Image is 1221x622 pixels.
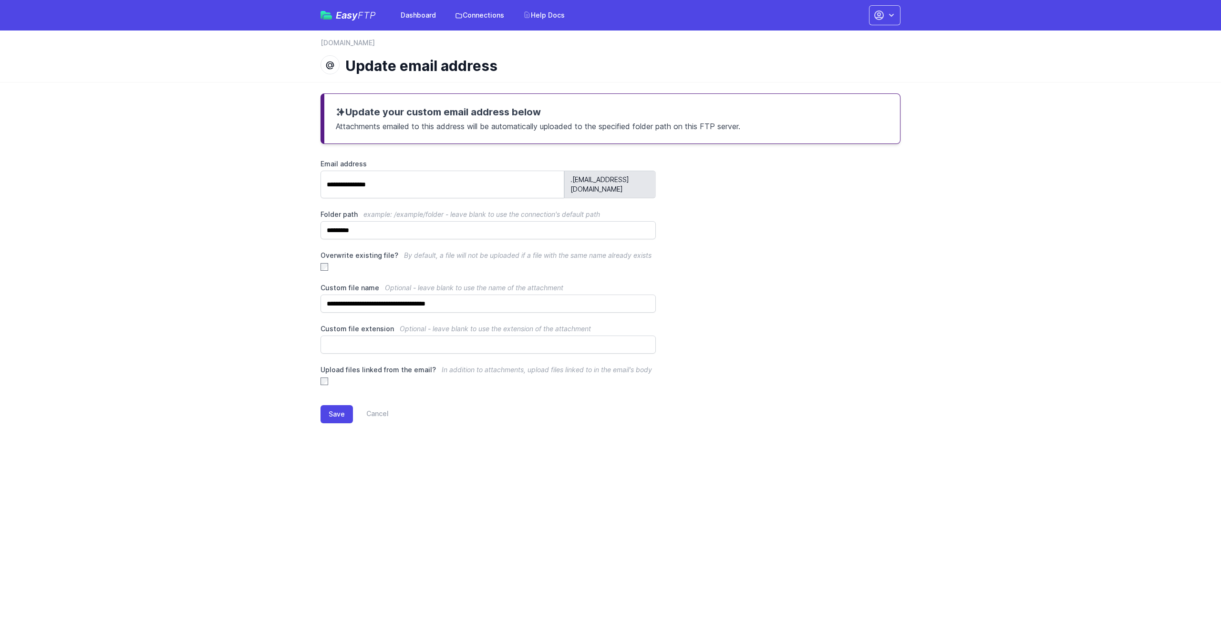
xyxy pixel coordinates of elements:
span: Optional - leave blank to use the name of the attachment [385,284,563,292]
label: Overwrite existing file? [321,251,656,260]
span: .[EMAIL_ADDRESS][DOMAIN_NAME] [564,171,656,198]
img: easyftp_logo.png [321,11,332,20]
a: [DOMAIN_NAME] [321,38,375,48]
a: EasyFTP [321,10,376,20]
span: In addition to attachments, upload files linked to in the email's body [442,366,652,374]
span: By default, a file will not be uploaded if a file with the same name already exists [404,251,652,259]
a: Cancel [353,405,389,423]
h1: Update email address [345,57,893,74]
label: Folder path [321,210,656,219]
a: Connections [449,7,510,24]
span: FTP [358,10,376,21]
label: Custom file extension [321,324,656,334]
span: Easy [336,10,376,20]
label: Custom file name [321,283,656,293]
span: example: /example/folder - leave blank to use the connection's default path [363,210,600,218]
span: Optional - leave blank to use the extension of the attachment [400,325,591,333]
a: Dashboard [395,7,442,24]
p: Attachments emailed to this address will be automatically uploaded to the specified folder path o... [336,119,889,132]
a: Help Docs [517,7,570,24]
h3: Update your custom email address below [336,105,889,119]
nav: Breadcrumb [321,38,900,53]
label: Upload files linked from the email? [321,365,656,375]
label: Email address [321,159,656,169]
button: Save [321,405,353,423]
